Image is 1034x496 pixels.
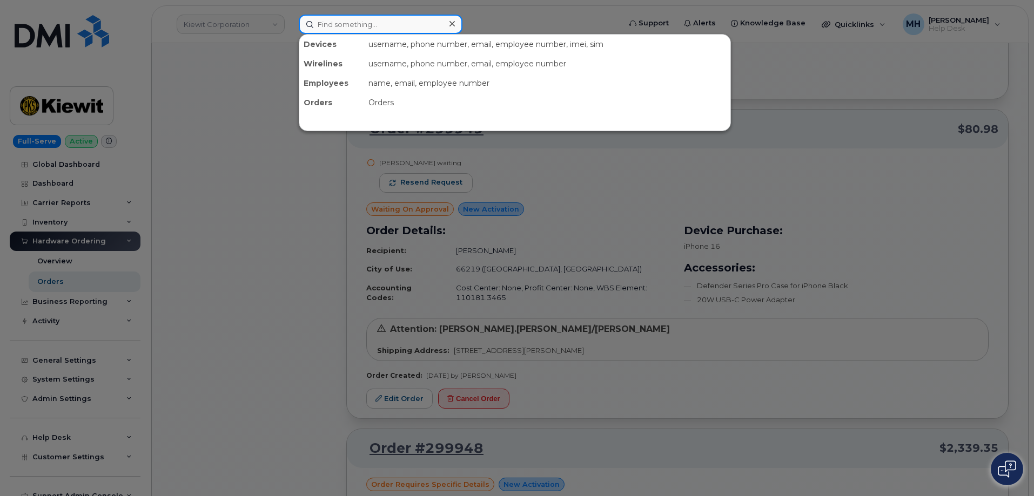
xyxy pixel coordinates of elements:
div: name, email, employee number [364,73,730,93]
div: username, phone number, email, employee number, imei, sim [364,35,730,54]
input: Find something... [299,15,462,34]
img: Open chat [998,460,1016,478]
div: Employees [299,73,364,93]
div: Devices [299,35,364,54]
div: Orders [299,93,364,112]
div: username, phone number, email, employee number [364,54,730,73]
div: Wirelines [299,54,364,73]
div: Orders [364,93,730,112]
